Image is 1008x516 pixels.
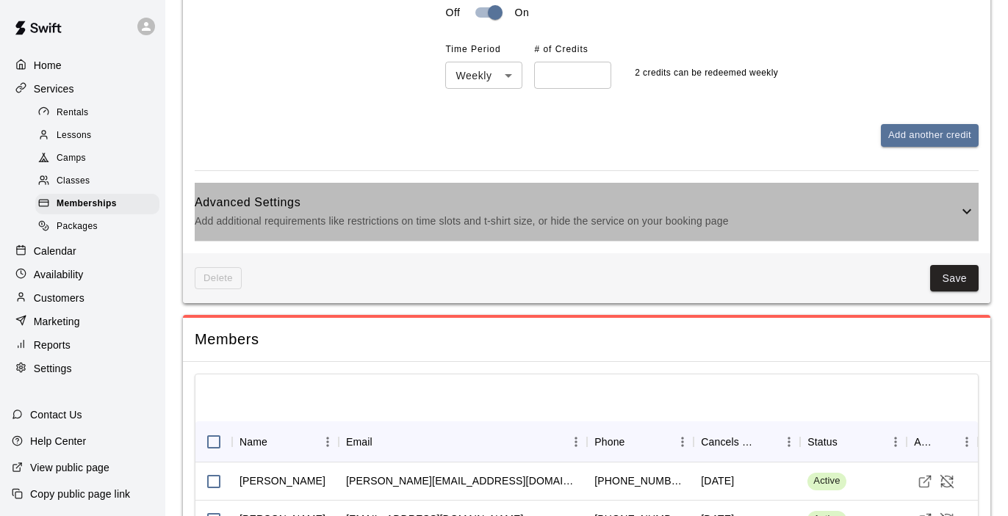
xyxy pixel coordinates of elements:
div: Camps [35,148,159,169]
a: Packages [35,216,165,239]
p: Services [34,81,74,96]
span: # of Credits [534,38,611,62]
button: Save [930,265,979,292]
p: Home [34,58,62,73]
a: Memberships [35,193,165,216]
a: Home [12,54,154,76]
div: Phone [587,421,694,462]
button: Sort [625,432,646,452]
p: Settings [34,361,72,376]
div: Phone [594,421,624,462]
button: Menu [778,431,800,453]
div: Email [346,421,372,462]
span: Lessons [57,128,92,143]
p: Availability [34,267,84,282]
p: Add additional requirements like restrictions on time slots and t-shirt size, or hide the service... [195,212,958,230]
span: Memberships [57,197,117,211]
div: Actions [914,421,935,462]
a: Calendar [12,240,154,262]
a: Visit customer profile [914,470,936,493]
a: Services [12,78,154,100]
button: Menu [885,431,907,453]
div: Packages [35,217,159,237]
button: Sort [267,432,288,452]
a: Rentals [35,101,165,124]
span: Time Period [445,38,514,62]
div: Classes [35,171,159,192]
div: Name [232,421,339,462]
button: Sort [838,432,858,452]
p: Help Center [30,434,86,448]
p: Customers [34,291,84,305]
div: Memberships [35,194,159,214]
a: Settings [12,357,154,379]
div: Lessons [35,126,159,146]
p: Marketing [34,314,80,329]
div: gera.alvarez6@gmail.com [346,473,580,488]
span: Active [807,474,846,488]
a: Marketing [12,310,154,333]
div: Actions [907,421,978,462]
div: December 15 2025 [701,473,734,488]
div: +14125002032 [594,473,686,488]
div: Rentals [35,103,159,123]
div: Name [240,421,267,462]
div: Email [339,421,587,462]
a: Customers [12,287,154,309]
p: On [515,5,530,21]
a: Lessons [35,124,165,147]
p: Copy public page link [30,487,130,501]
div: Status [807,421,838,462]
div: Cancels Date [694,421,800,462]
button: Sort [372,432,393,452]
button: Menu [565,431,587,453]
span: This membership cannot be deleted since it still has members [195,267,242,290]
button: Sort [935,432,956,452]
div: Status [800,421,907,462]
button: Menu [317,431,339,453]
h6: Advanced Settings [195,193,958,212]
span: Packages [57,219,98,234]
span: Classes [57,174,90,189]
button: Sort [757,432,778,452]
button: Menu [956,431,978,453]
div: Cancels Date [701,421,757,462]
a: Availability [12,264,154,286]
a: Camps [35,148,165,170]
button: Cancel Membership [936,470,958,493]
a: Classes [35,170,165,193]
p: Contact Us [30,407,82,422]
div: Weekly [445,62,522,89]
button: Add another credit [881,124,979,147]
p: Off [445,5,460,21]
div: Jera Alvarez [240,473,325,488]
p: View public page [30,460,109,475]
span: Members [195,330,979,349]
div: Advanced SettingsAdd additional requirements like restrictions on time slots and t-shirt size, or... [195,183,979,241]
button: Menu [672,431,694,453]
a: Reports [12,334,154,356]
p: 2 credits can be redeemed weekly [635,66,778,81]
span: Rentals [57,106,89,120]
p: Reports [34,338,71,352]
p: Calendar [34,244,76,258]
span: Camps [57,151,86,166]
